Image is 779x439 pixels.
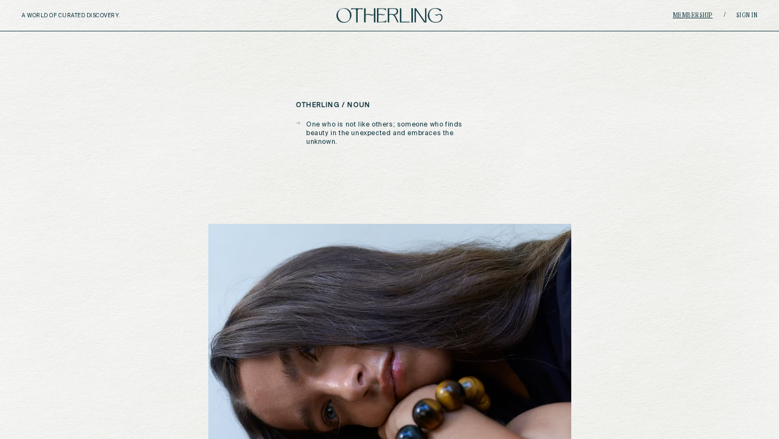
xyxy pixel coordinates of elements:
a: Membership [673,12,713,19]
img: logo [336,8,443,23]
h5: otherling / noun [296,102,370,109]
span: / [724,11,725,19]
p: One who is not like others; someone who finds beauty in the unexpected and embraces the unknown. [306,121,483,147]
h5: A WORLD OF CURATED DISCOVERY. [22,12,167,19]
a: Sign in [736,12,758,19]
